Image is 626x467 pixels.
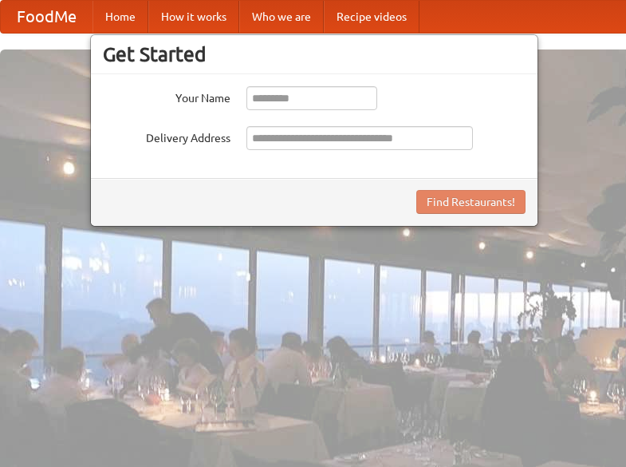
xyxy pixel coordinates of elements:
[103,42,526,66] h3: Get Started
[148,1,239,33] a: How it works
[239,1,324,33] a: Who we are
[1,1,93,33] a: FoodMe
[416,190,526,214] button: Find Restaurants!
[324,1,419,33] a: Recipe videos
[103,86,230,106] label: Your Name
[93,1,148,33] a: Home
[103,126,230,146] label: Delivery Address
